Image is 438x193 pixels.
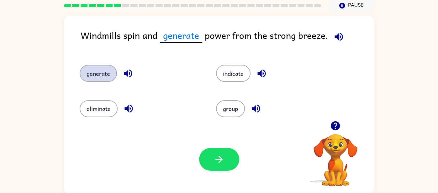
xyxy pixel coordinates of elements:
[80,100,118,117] button: eliminate
[81,28,374,52] div: Windmills spin and power from the strong breeze.
[304,124,367,187] video: Your browser must support playing .mp4 files to use Literably. Please try using another browser.
[160,28,202,43] span: generate
[80,65,117,82] button: generate
[216,100,245,117] button: group
[216,65,251,82] button: indicate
